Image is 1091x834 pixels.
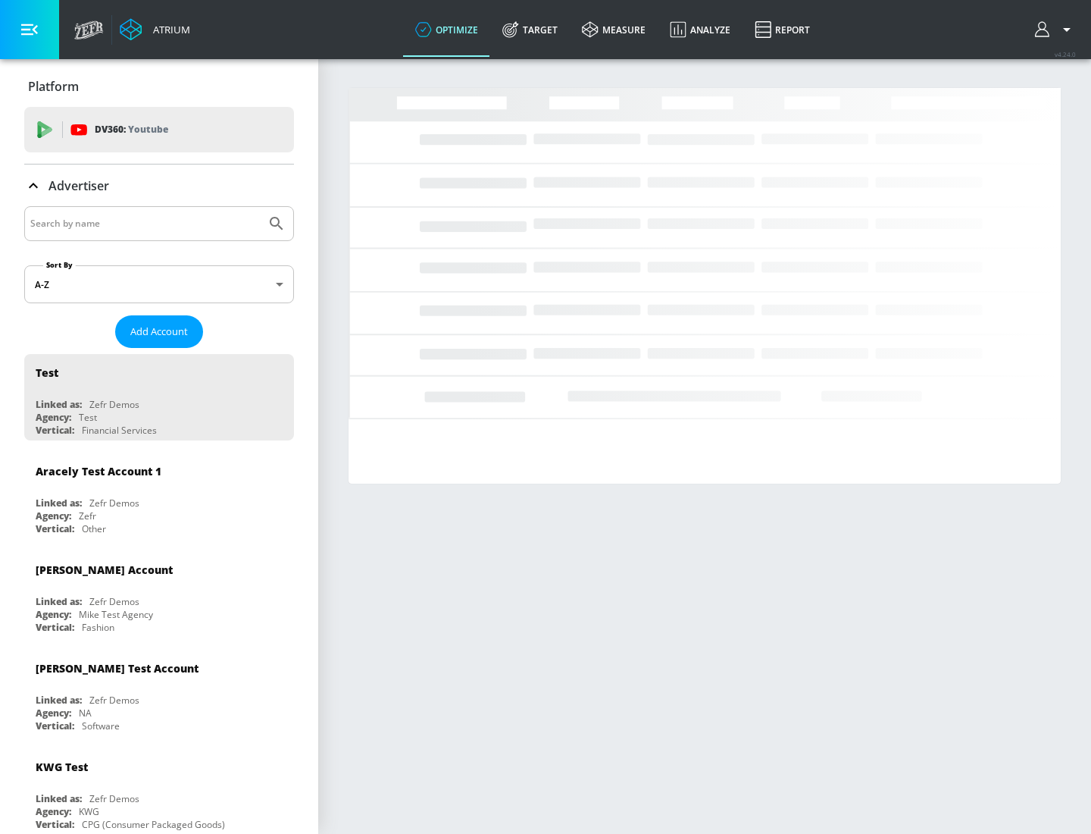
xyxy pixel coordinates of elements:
[403,2,490,57] a: optimize
[36,464,161,478] div: Aracely Test Account 1
[130,323,188,340] span: Add Account
[24,650,294,736] div: [PERSON_NAME] Test AccountLinked as:Zefr DemosAgency:NAVertical:Software
[43,260,76,270] label: Sort By
[36,608,71,621] div: Agency:
[490,2,570,57] a: Target
[36,424,74,437] div: Vertical:
[95,121,168,138] p: DV360:
[24,354,294,441] div: TestLinked as:Zefr DemosAgency:TestVertical:Financial Services
[36,522,74,535] div: Vertical:
[120,18,190,41] a: Atrium
[79,411,97,424] div: Test
[79,707,92,720] div: NA
[24,453,294,539] div: Aracely Test Account 1Linked as:Zefr DemosAgency:ZefrVertical:Other
[36,760,88,774] div: KWG Test
[570,2,658,57] a: measure
[128,121,168,137] p: Youtube
[36,818,74,831] div: Vertical:
[79,608,153,621] div: Mike Test Agency
[24,165,294,207] div: Advertiser
[28,78,79,95] p: Platform
[1055,50,1076,58] span: v 4.24.0
[36,497,82,509] div: Linked as:
[79,509,96,522] div: Zefr
[82,818,225,831] div: CPG (Consumer Packaged Goods)
[30,214,260,234] input: Search by name
[36,707,71,720] div: Agency:
[742,2,822,57] a: Report
[36,595,82,608] div: Linked as:
[82,720,120,732] div: Software
[24,551,294,638] div: [PERSON_NAME] AccountLinked as:Zefr DemosAgency:Mike Test AgencyVertical:Fashion
[82,424,157,437] div: Financial Services
[82,621,114,634] div: Fashion
[36,509,71,522] div: Agency:
[36,694,82,707] div: Linked as:
[36,365,58,380] div: Test
[24,65,294,108] div: Platform
[89,792,139,805] div: Zefr Demos
[36,398,82,411] div: Linked as:
[24,265,294,303] div: A-Z
[36,563,173,577] div: [PERSON_NAME] Account
[36,792,82,805] div: Linked as:
[658,2,742,57] a: Analyze
[147,23,190,36] div: Atrium
[89,398,139,411] div: Zefr Demos
[48,177,109,194] p: Advertiser
[36,720,74,732] div: Vertical:
[36,411,71,424] div: Agency:
[36,805,71,818] div: Agency:
[82,522,106,535] div: Other
[89,595,139,608] div: Zefr Demos
[89,497,139,509] div: Zefr Demos
[36,661,199,676] div: [PERSON_NAME] Test Account
[24,107,294,152] div: DV360: Youtube
[79,805,99,818] div: KWG
[89,694,139,707] div: Zefr Demos
[36,621,74,634] div: Vertical:
[115,315,203,348] button: Add Account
